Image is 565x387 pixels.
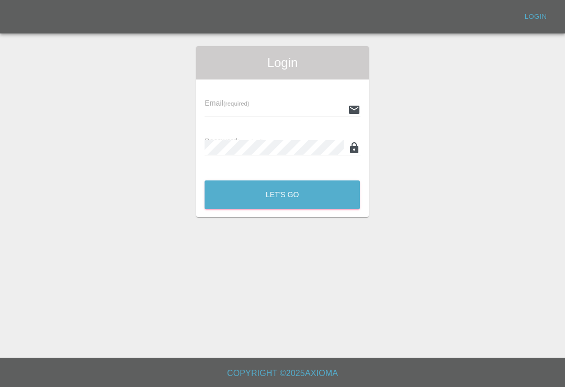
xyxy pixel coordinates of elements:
[8,366,557,381] h6: Copyright © 2025 Axioma
[223,100,250,107] small: (required)
[238,139,264,145] small: (required)
[205,180,360,209] button: Let's Go
[205,137,263,145] span: Password
[519,9,552,25] a: Login
[205,99,249,107] span: Email
[205,54,360,71] span: Login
